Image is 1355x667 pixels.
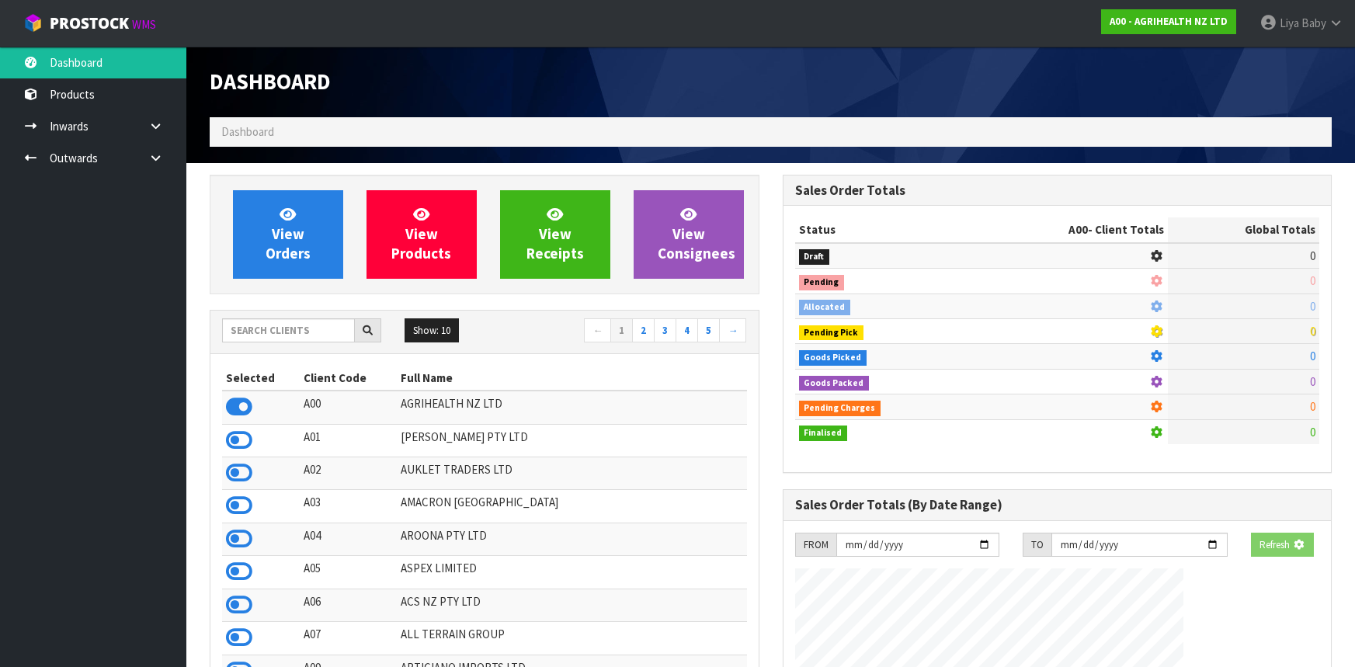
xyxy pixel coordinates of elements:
[1310,399,1315,414] span: 0
[405,318,459,343] button: Show: 10
[300,622,397,655] td: A07
[1310,374,1315,389] span: 0
[1310,425,1315,439] span: 0
[300,391,397,424] td: A00
[397,490,746,523] td: AMACRON [GEOGRAPHIC_DATA]
[397,457,746,490] td: AUKLET TRADERS LTD
[795,217,968,242] th: Status
[610,318,633,343] a: 1
[632,318,655,343] a: 2
[1310,324,1315,339] span: 0
[658,205,735,263] span: View Consignees
[526,205,584,263] span: View Receipts
[1110,15,1228,28] strong: A00 - AGRIHEALTH NZ LTD
[367,190,477,279] a: ViewProducts
[233,190,343,279] a: ViewOrders
[1310,273,1315,288] span: 0
[799,300,851,315] span: Allocated
[222,318,355,342] input: Search clients
[397,622,746,655] td: ALL TERRAIN GROUP
[496,318,747,346] nav: Page navigation
[397,556,746,589] td: ASPEX LIMITED
[300,457,397,490] td: A02
[300,424,397,457] td: A01
[50,13,129,33] span: ProStock
[1310,248,1315,263] span: 0
[799,350,867,366] span: Goods Picked
[397,424,746,457] td: [PERSON_NAME] PTY LTD
[1251,533,1313,558] button: Refresh
[584,318,611,343] a: ←
[23,13,43,33] img: cube-alt.png
[391,205,451,263] span: View Products
[799,376,870,391] span: Goods Packed
[300,523,397,555] td: A04
[799,325,864,341] span: Pending Pick
[799,401,881,416] span: Pending Charges
[719,318,746,343] a: →
[300,556,397,589] td: A05
[676,318,698,343] a: 4
[1280,16,1299,30] span: Liya
[397,391,746,424] td: AGRIHEALTH NZ LTD
[799,426,848,441] span: Finalised
[1168,217,1319,242] th: Global Totals
[634,190,744,279] a: ViewConsignees
[968,217,1168,242] th: - Client Totals
[1023,533,1051,558] div: TO
[1310,299,1315,314] span: 0
[397,366,746,391] th: Full Name
[300,490,397,523] td: A03
[397,589,746,621] td: ACS NZ PTY LTD
[799,275,845,290] span: Pending
[221,124,274,139] span: Dashboard
[1301,16,1326,30] span: Baby
[795,533,836,558] div: FROM
[266,205,311,263] span: View Orders
[1068,222,1088,237] span: A00
[300,366,397,391] th: Client Code
[397,523,746,555] td: AROONA PTY LTD
[1101,9,1236,34] a: A00 - AGRIHEALTH NZ LTD
[210,68,331,96] span: Dashboard
[795,498,1320,512] h3: Sales Order Totals (By Date Range)
[500,190,610,279] a: ViewReceipts
[697,318,720,343] a: 5
[795,183,1320,198] h3: Sales Order Totals
[1310,349,1315,363] span: 0
[799,249,830,265] span: Draft
[654,318,676,343] a: 3
[132,17,156,32] small: WMS
[300,589,397,621] td: A06
[222,366,300,391] th: Selected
